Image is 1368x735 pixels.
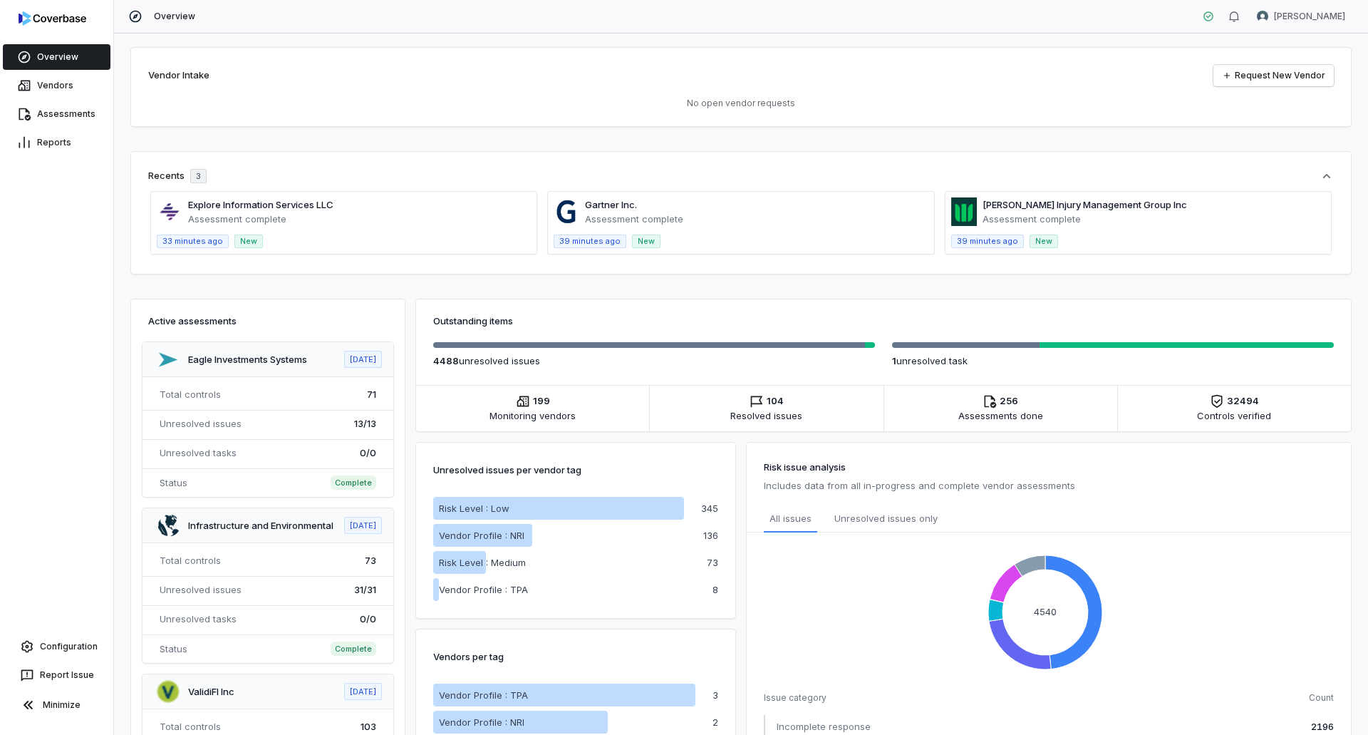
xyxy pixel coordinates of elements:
[834,511,938,527] span: Unresolved issues only
[196,171,201,182] span: 3
[6,634,108,659] a: Configuration
[585,199,637,210] a: Gartner Inc.
[703,531,718,540] p: 136
[777,719,871,734] span: Incomplete response
[154,11,195,22] span: Overview
[188,354,307,365] a: Eagle Investments Systems
[3,101,110,127] a: Assessments
[433,647,504,667] p: Vendors per tag
[148,98,1334,109] p: No open vendor requests
[767,394,784,408] span: 104
[439,528,524,543] p: Vendor Profile : NRI
[701,504,718,513] p: 345
[148,169,207,183] div: Recents
[433,354,875,368] p: unresolved issue s
[1000,394,1018,408] span: 256
[712,585,718,595] p: 8
[764,477,1334,494] p: Includes data from all in-progress and complete vendor assessments
[19,11,86,26] img: logo-D7KZi-bG.svg
[188,686,234,697] a: ValidiFI Inc
[764,692,826,704] span: Issue category
[1227,394,1259,408] span: 32494
[1248,6,1354,27] button: Nic Weilbacher avatar[PERSON_NAME]
[188,520,333,531] a: Infrastructure and Environmental
[148,314,388,328] h3: Active assessments
[712,691,718,700] p: 3
[730,408,802,423] span: Resolved issues
[433,314,1334,328] h3: Outstanding items
[439,688,528,702] p: Vendor Profile : TPA
[1274,11,1345,22] span: [PERSON_NAME]
[439,582,528,597] p: Vendor Profile : TPA
[433,460,581,480] p: Unresolved issues per vendor tag
[489,408,576,423] span: Monitoring vendors
[3,73,110,98] a: Vendors
[1257,11,1268,22] img: Nic Weilbacher avatar
[892,355,896,366] span: 1
[188,199,333,210] a: Explore Information Services LLC
[1311,719,1334,734] span: 2196
[148,169,1334,183] button: Recents3
[6,691,108,719] button: Minimize
[3,44,110,70] a: Overview
[1197,408,1271,423] span: Controls verified
[1034,606,1057,617] text: 4540
[3,130,110,155] a: Reports
[769,511,812,525] span: All issues
[892,354,1334,368] p: unresolved task
[533,394,550,408] span: 199
[1213,65,1334,86] a: Request New Vendor
[958,408,1043,423] span: Assessments done
[712,718,718,727] p: 2
[439,501,509,515] p: Risk Level : Low
[764,460,1334,474] h3: Risk issue analysis
[1309,692,1334,704] span: Count
[6,662,108,688] button: Report Issue
[439,555,526,570] p: Risk Level : Medium
[983,199,1187,210] a: [PERSON_NAME] Injury Management Group Inc
[433,355,459,366] span: 4488
[148,68,209,83] h2: Vendor Intake
[439,715,524,729] p: Vendor Profile : NRI
[707,558,718,567] p: 73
